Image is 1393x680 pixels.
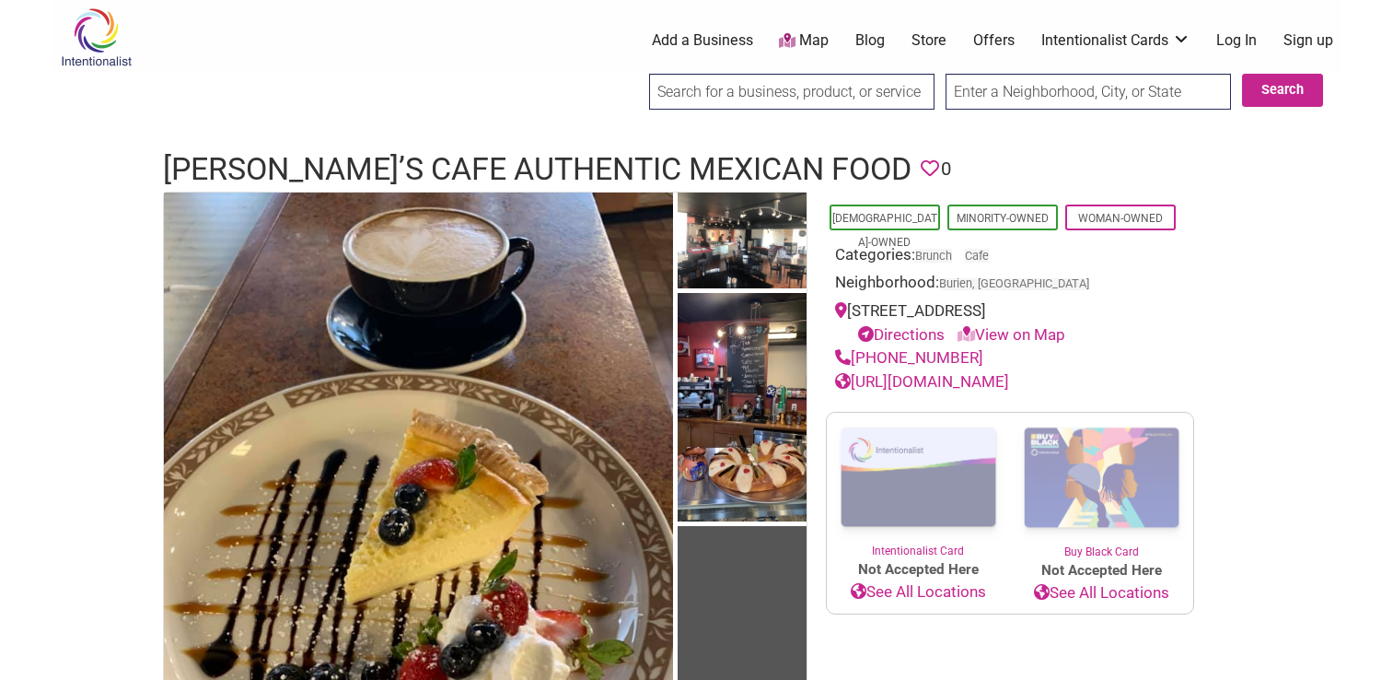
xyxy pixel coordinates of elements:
a: Store [911,30,946,51]
input: Enter a Neighborhood, City, or State [946,74,1231,110]
a: Directions [858,325,945,344]
h1: [PERSON_NAME]’s Cafe Authentic Mexican Food [163,147,911,192]
span: Not Accepted Here [1010,560,1193,581]
div: [STREET_ADDRESS] [835,299,1185,346]
div: Neighborhood: [835,271,1185,299]
a: View on Map [958,325,1065,344]
a: Intentionalist Card [827,413,1010,559]
div: Categories: [835,243,1185,272]
img: Buy Black Card [1010,413,1193,544]
span: Not Accepted Here [827,559,1010,580]
a: See All Locations [827,580,1010,604]
a: See All Locations [1010,581,1193,605]
a: Map [779,30,829,52]
a: Add a Business [652,30,753,51]
a: Minority-Owned [957,212,1049,225]
a: Buy Black Card [1010,413,1193,560]
input: Search for a business, product, or service [649,74,934,110]
a: Log In [1216,30,1257,51]
span: 0 [941,155,951,183]
a: Cafe [965,249,989,263]
span: Burien, [GEOGRAPHIC_DATA] [939,278,1089,290]
a: [URL][DOMAIN_NAME] [835,372,1009,391]
a: Offers [973,30,1015,51]
a: [DEMOGRAPHIC_DATA]-Owned [832,212,937,249]
img: Intentionalist Card [827,413,1010,543]
img: Intentionalist [52,7,140,67]
a: [PHONE_NUMBER] [835,348,983,367]
a: Brunch [915,249,952,263]
a: Woman-Owned [1078,212,1163,225]
a: Blog [855,30,885,51]
button: Search [1242,74,1323,107]
a: Intentionalist Cards [1041,30,1190,51]
a: Sign up [1283,30,1333,51]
